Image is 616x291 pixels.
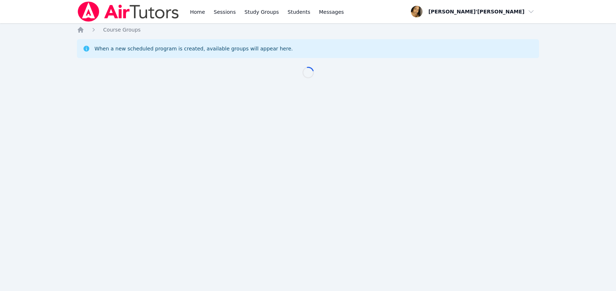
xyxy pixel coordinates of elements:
[103,26,140,33] a: Course Groups
[77,1,180,22] img: Air Tutors
[103,27,140,33] span: Course Groups
[319,8,344,16] span: Messages
[77,26,539,33] nav: Breadcrumb
[94,45,293,52] div: When a new scheduled program is created, available groups will appear here.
